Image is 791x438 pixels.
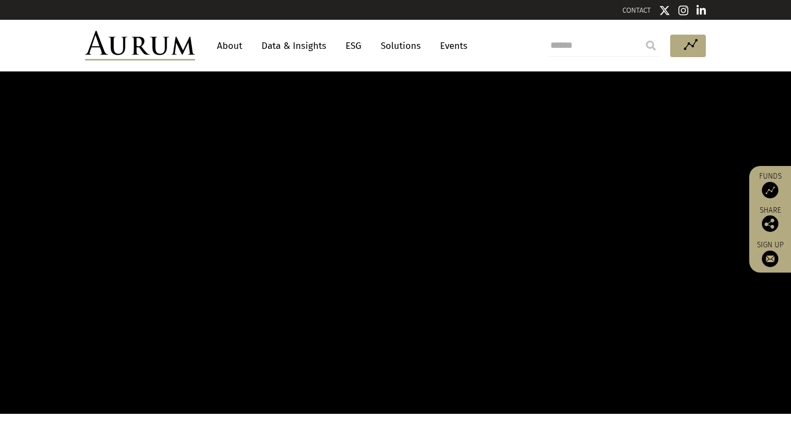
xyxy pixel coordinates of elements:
[340,36,367,56] a: ESG
[85,31,195,60] img: Aurum
[678,5,688,16] img: Instagram icon
[211,36,248,56] a: About
[435,36,467,56] a: Events
[755,207,786,232] div: Share
[640,35,662,57] input: Submit
[659,5,670,16] img: Twitter icon
[697,5,706,16] img: Linkedin icon
[762,182,778,198] img: Access Funds
[755,240,786,267] a: Sign up
[622,6,651,14] a: CONTACT
[375,36,426,56] a: Solutions
[256,36,332,56] a: Data & Insights
[755,171,786,198] a: Funds
[762,251,778,267] img: Sign up to our newsletter
[762,215,778,232] img: Share this post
